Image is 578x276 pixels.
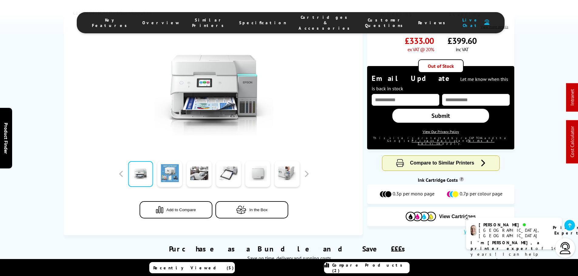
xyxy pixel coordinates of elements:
span: £399.60 [448,35,477,46]
img: user-headset-light.svg [559,242,571,254]
button: What is 5% coverage? [462,229,514,235]
div: Out of Stock [418,59,464,73]
span: £333.00 [405,35,434,46]
span: Compare Products (2) [332,262,409,273]
span: ex VAT @ 20% [407,46,434,52]
a: Privacy Policy [412,139,458,142]
a: Terms of Service [418,139,495,145]
a: Cost Calculator [569,126,575,158]
span: Recently Viewed (5) [153,265,234,271]
div: This site is protected by reCAPTCHA and the Google and apply. [372,137,510,145]
span: In the Box [249,208,268,212]
a: Submit [392,109,489,123]
span: inc VAT [456,46,468,52]
span: Reviews [418,20,448,25]
img: user-headset-duotone.svg [484,19,489,25]
span: Let me know when this is back in stock [372,76,508,91]
span: Key Features [92,17,130,28]
div: [PERSON_NAME] [479,222,545,228]
img: Epson EcoTank ET-4956 [154,28,273,147]
span: Customer Questions [365,17,406,28]
sup: Cost per page [459,177,464,181]
button: View Cartridges [372,211,510,221]
button: In the Box [215,201,288,218]
div: Purchase as a Bundle and Save £££s [64,235,515,264]
button: Compare to Similar Printers [382,156,499,171]
p: of 14 years! I can help you choose the right product [471,240,557,269]
span: 0.7p per colour page [460,191,502,198]
button: Add to Compare [140,201,212,218]
span: Specification [239,20,286,25]
img: Cartridges [406,212,436,221]
div: [GEOGRAPHIC_DATA], [GEOGRAPHIC_DATA] [479,228,545,238]
a: Compare Products (2) [324,262,410,273]
img: ashley-livechat.png [471,225,476,236]
b: I'm [PERSON_NAME], a printer expert [471,240,541,251]
span: Similar Printers [192,17,227,28]
span: 0.3p per mono page [393,191,434,198]
span: View Cartridges [439,214,476,219]
span: Compare to Similar Printers [410,160,474,165]
div: Ink Cartridge Costs [367,177,514,183]
a: Intranet [569,89,575,106]
a: Recently Viewed (5) [149,262,235,273]
span: Add to Compare [166,208,196,212]
span: Live Chat [461,17,481,28]
span: Overview [142,20,180,25]
span: Product Finder [3,122,9,154]
div: Email Update [372,74,510,92]
span: Cartridges & Accessories [299,15,353,31]
a: View Our Privacy Policy [423,129,459,134]
div: Save on time, delivery and running costs [71,255,507,261]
